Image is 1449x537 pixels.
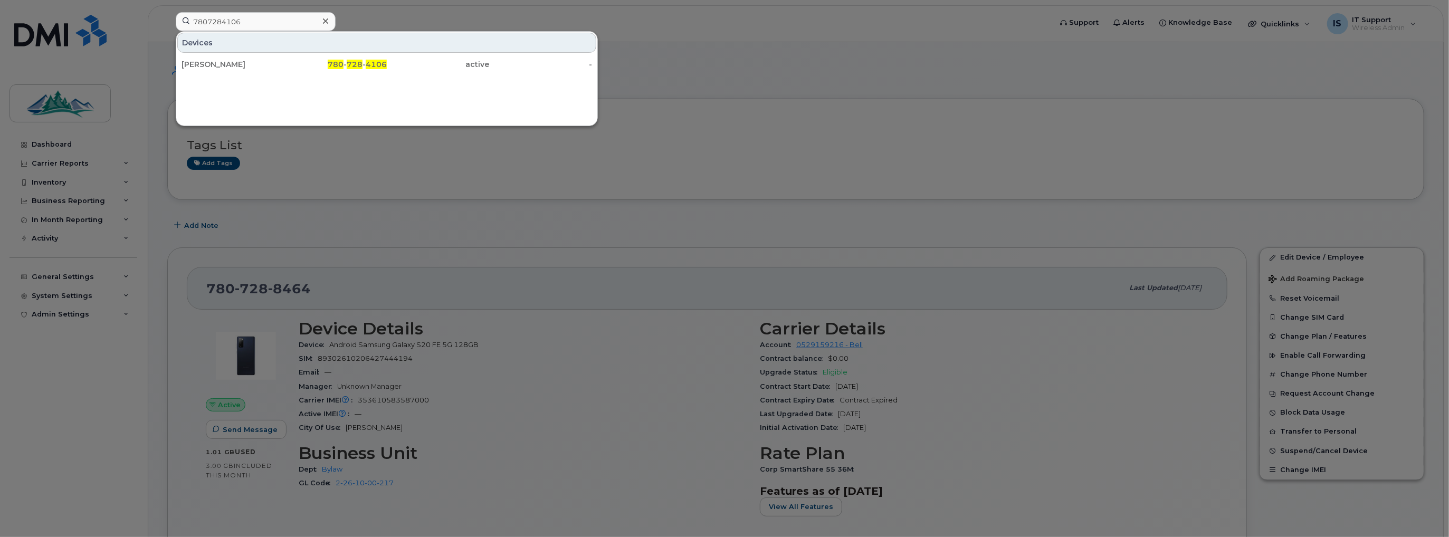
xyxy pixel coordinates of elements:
[347,60,363,69] span: 728
[177,55,596,74] a: [PERSON_NAME]780-728-4106active-
[366,60,387,69] span: 4106
[328,60,344,69] span: 780
[182,59,284,70] div: [PERSON_NAME]
[490,59,593,70] div: -
[177,33,596,53] div: Devices
[387,59,490,70] div: active
[284,59,387,70] div: - -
